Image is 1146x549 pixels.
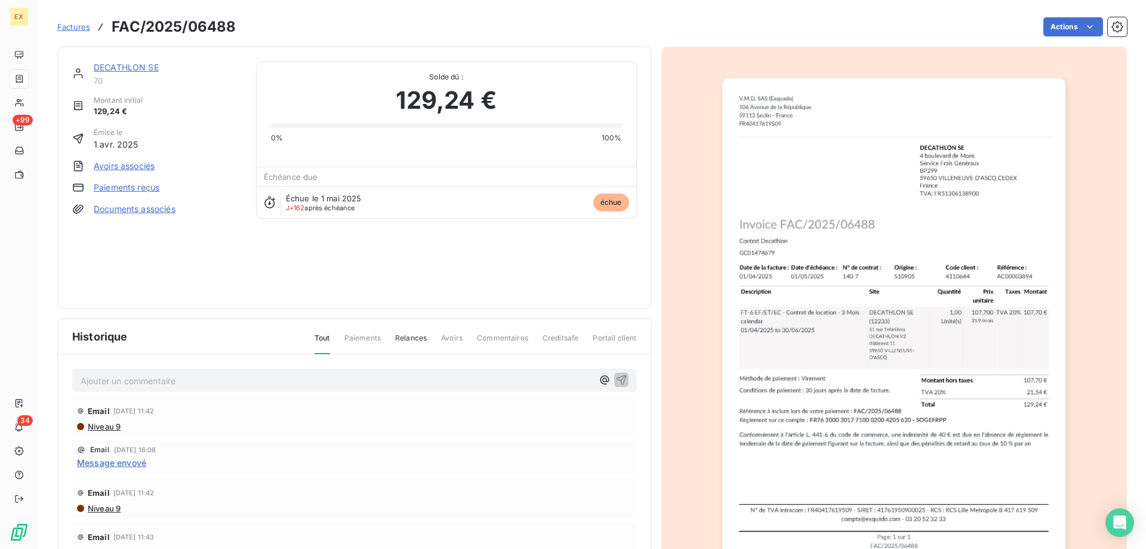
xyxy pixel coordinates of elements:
[88,532,110,542] span: Email
[113,489,155,496] span: [DATE] 11:42
[271,133,283,143] span: 0%
[57,22,90,32] span: Factures
[88,406,110,416] span: Email
[593,333,636,353] span: Portail client
[315,333,330,354] span: Tout
[477,333,528,353] span: Commentaires
[77,456,146,469] span: Message envoyé
[271,72,622,82] span: Solde dû :
[602,133,622,143] span: 100%
[88,488,110,498] span: Email
[17,415,33,426] span: 34
[286,204,305,212] span: J+162
[441,333,463,353] span: Avoirs
[395,333,427,353] span: Relances
[264,172,318,182] span: Échéance due
[90,446,109,453] span: Email
[10,523,29,542] img: Logo LeanPay
[114,446,156,453] span: [DATE] 16:08
[344,333,381,353] span: Paiements
[94,182,159,194] a: Paiements reçus
[94,203,175,215] a: Documents associés
[94,160,155,172] a: Avoirs associés
[396,82,496,118] span: 129,24 €
[94,76,242,85] span: 70
[57,21,90,33] a: Factures
[112,16,236,38] h3: FAC/2025/06488
[87,422,121,431] span: Niveau 9
[94,62,159,72] a: DECATHLON SE
[94,106,143,118] span: 129,24 €
[113,407,155,415] span: [DATE] 11:42
[94,127,138,138] span: Émise le
[72,329,128,345] span: Historique
[113,533,155,541] span: [DATE] 11:43
[543,333,579,353] span: Creditsafe
[286,194,362,203] span: Échue le 1 mai 2025
[286,204,355,211] span: après échéance
[87,504,121,513] span: Niveau 9
[1105,508,1134,537] div: Open Intercom Messenger
[593,194,629,211] span: échue
[13,115,33,125] span: +99
[1043,17,1103,36] button: Actions
[94,95,143,106] span: Montant initial
[10,7,29,26] div: EX
[94,138,138,151] span: 1 avr. 2025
